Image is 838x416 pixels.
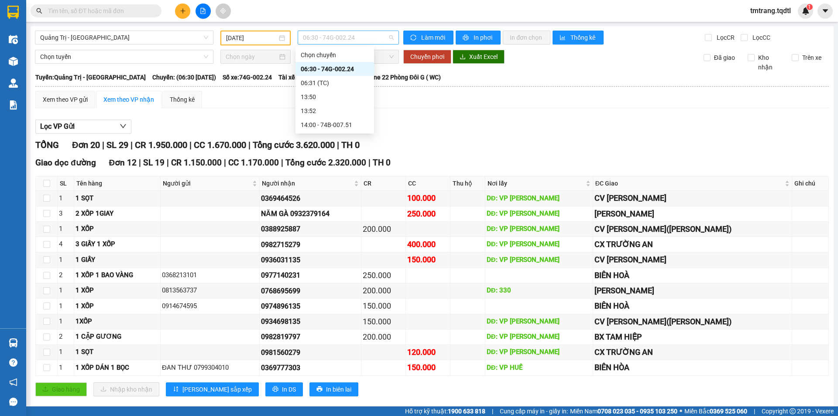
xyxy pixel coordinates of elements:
[35,74,146,81] b: Tuyến: Quảng Trị - [GEOGRAPHIC_DATA]
[373,158,391,168] span: TH 0
[301,92,369,102] div: 13:50
[253,140,335,150] span: Tổng cước 3.620.000
[487,239,591,250] div: DĐ: VP [PERSON_NAME]
[594,316,790,328] div: CV [PERSON_NAME]([PERSON_NAME])
[261,239,359,250] div: 0982715279
[162,270,258,281] div: 0368213101
[487,224,591,234] div: DĐ: VP [PERSON_NAME]
[407,192,449,204] div: 100.000
[594,300,790,312] div: BIÊN HOÀ
[711,53,738,62] span: Đã giao
[59,209,72,219] div: 3
[406,176,450,191] th: CC
[303,31,394,44] span: 06:30 - 74G-002.24
[594,254,790,266] div: CV [PERSON_NAME]
[143,158,165,168] span: SL 19
[594,269,790,282] div: BIÊN HOÀ
[278,72,323,82] span: Tài xế: Xe 00224
[76,224,159,234] div: 1 XỐP
[492,406,493,416] span: |
[272,386,278,393] span: printer
[106,140,128,150] span: SL 29
[326,385,351,394] span: In biên lai
[9,35,18,44] img: warehouse-icon
[487,285,591,296] div: DĐ: 330
[594,346,790,358] div: CX TRƯỜNG AN
[594,361,790,374] div: BIÊN HÒA
[200,8,206,14] span: file-add
[749,33,772,42] span: Lọc CC
[59,270,72,281] div: 2
[487,347,591,358] div: DĐ: VP [PERSON_NAME]
[162,285,258,296] div: 0813563737
[309,382,358,396] button: printerIn biên lai
[131,140,133,150] span: |
[713,33,736,42] span: Lọc CR
[755,53,785,72] span: Kho nhận
[598,408,677,415] strong: 0708 023 035 - 0935 103 250
[570,33,597,42] span: Thống kê
[7,6,19,19] img: logo-vxr
[76,301,159,312] div: 1 XỐP
[570,406,677,416] span: Miền Nam
[170,95,195,104] div: Thống kê
[9,57,18,66] img: warehouse-icon
[248,140,251,150] span: |
[76,193,159,204] div: 1 SỌT
[807,4,813,10] sup: 1
[261,316,359,327] div: 0934698135
[261,223,359,234] div: 0388925887
[59,316,72,327] div: 1
[684,406,747,416] span: Miền Bắc
[594,238,790,251] div: CX TRƯỜNG AN
[487,193,591,204] div: DĐ: VP [PERSON_NAME]
[59,285,72,296] div: 1
[456,31,501,45] button: printerIn phơi
[76,316,159,327] div: 1XỐP
[407,361,449,374] div: 150.000
[58,176,74,191] th: SL
[59,301,72,312] div: 1
[35,382,87,396] button: uploadGiao hàng
[40,121,75,132] span: Lọc VP Gửi
[743,5,798,16] span: tmtrang.tqdtl
[487,332,591,342] div: DĐ: VP [PERSON_NAME]
[76,332,159,342] div: 1 CẶP GƯƠNG
[166,382,259,396] button: sort-ascending[PERSON_NAME] sắp xếp
[175,3,190,19] button: plus
[72,140,100,150] span: Đơn 20
[40,50,208,63] span: Chọn tuyến
[301,50,369,60] div: Chọn chuyến
[594,223,790,235] div: CV [PERSON_NAME]([PERSON_NAME])
[407,238,449,251] div: 400.000
[135,140,187,150] span: CR 1.950.000
[799,53,825,62] span: Trên xe
[35,158,96,168] span: Giao dọc đường
[182,385,252,394] span: [PERSON_NAME] sắp xếp
[194,140,246,150] span: CC 1.670.000
[363,223,404,235] div: 200.000
[76,270,159,281] div: 1 XỐP 1 BAO VÀNG
[361,176,406,191] th: CR
[48,6,151,16] input: Tìm tên, số ĐT hoặc mã đơn
[9,358,17,367] span: question-circle
[59,255,72,265] div: 1
[196,3,211,19] button: file-add
[474,33,494,42] span: In phơi
[36,8,42,14] span: search
[503,31,550,45] button: In đơn chọn
[405,406,485,416] span: Hỗ trợ kỹ thuật:
[680,409,682,413] span: ⚪️
[262,179,352,188] span: Người nhận
[802,7,810,15] img: icon-new-feature
[560,34,567,41] span: bar-chart
[43,95,88,104] div: Xem theo VP gửi
[363,269,404,282] div: 250.000
[285,158,366,168] span: Tổng cước 2.320.000
[301,120,369,130] div: 14:00 - 74B-007.51
[808,4,811,10] span: 1
[487,255,591,265] div: DĐ: VP [PERSON_NAME]
[223,72,272,82] span: Số xe: 74G-002.24
[363,300,404,312] div: 150.000
[821,7,829,15] span: caret-down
